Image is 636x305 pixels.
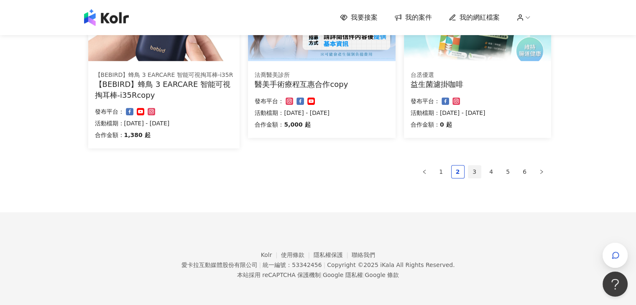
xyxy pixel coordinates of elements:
[281,252,314,258] a: 使用條款
[485,165,498,178] li: 4
[255,79,388,89] div: 醫美手術療程互惠合作copy
[259,262,261,268] span: |
[435,165,447,178] a: 1
[84,9,129,26] img: logo
[95,130,124,140] p: 合作金額：
[263,262,322,268] div: 統一編號：53342456
[411,119,440,130] p: 合作金額：
[380,262,394,268] a: iKala
[411,108,544,118] p: 活動檔期：[DATE] - [DATE]
[411,71,544,79] div: 台丞優選
[95,79,233,100] div: 【BEBIRD】蜂鳥 3 EARCARE 智能可視掏耳棒-i35Rcopy
[519,165,531,178] a: 6
[351,13,378,22] span: 我要接案
[181,262,257,268] div: 愛卡拉互動媒體股份有限公司
[501,165,515,178] li: 5
[451,165,465,178] li: 2
[95,71,233,79] div: 【BEBIRD】蜂鳥 3 EARCARE 智能可視掏耳棒-i35R
[255,108,388,118] p: 活動檔期：[DATE] - [DATE]
[468,165,481,178] li: 3
[452,165,464,178] a: 2
[418,165,431,178] li: Previous Page
[261,252,281,258] a: Kolr
[323,272,363,278] a: Google 隱私權
[394,13,432,22] a: 我的案件
[321,272,323,278] span: |
[460,13,500,22] span: 我的網紅檔案
[365,272,399,278] a: Google 條款
[434,165,448,178] li: 1
[518,165,531,178] li: 6
[363,272,365,278] span: |
[255,71,388,79] div: 法喬醫美診所
[539,169,544,174] span: right
[502,165,514,178] a: 5
[449,13,500,22] a: 我的網紅檔案
[255,119,284,130] p: 合作金額：
[411,96,440,106] p: 發布平台：
[418,165,431,178] button: left
[255,96,284,106] p: 發布平台：
[405,13,432,22] span: 我的案件
[411,79,544,89] div: 益生菌濾掛咖啡
[468,165,481,178] a: 3
[485,165,498,178] a: 4
[422,169,427,174] span: left
[535,165,548,178] li: Next Page
[352,252,375,258] a: 聯絡我們
[327,262,455,268] div: Copyright © 2025 All Rights Reserved.
[124,130,151,140] p: 1,380 起
[95,107,124,117] p: 發布平台：
[535,165,548,178] button: right
[340,13,378,22] a: 我要接案
[440,119,452,130] p: 0 起
[284,119,310,130] p: 5,000 起
[237,270,399,280] span: 本站採用 reCAPTCHA 保護機制
[603,272,628,297] iframe: Help Scout Beacon - Open
[314,252,352,258] a: 隱私權保護
[323,262,325,268] span: |
[95,118,233,128] p: 活動檔期：[DATE] - [DATE]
